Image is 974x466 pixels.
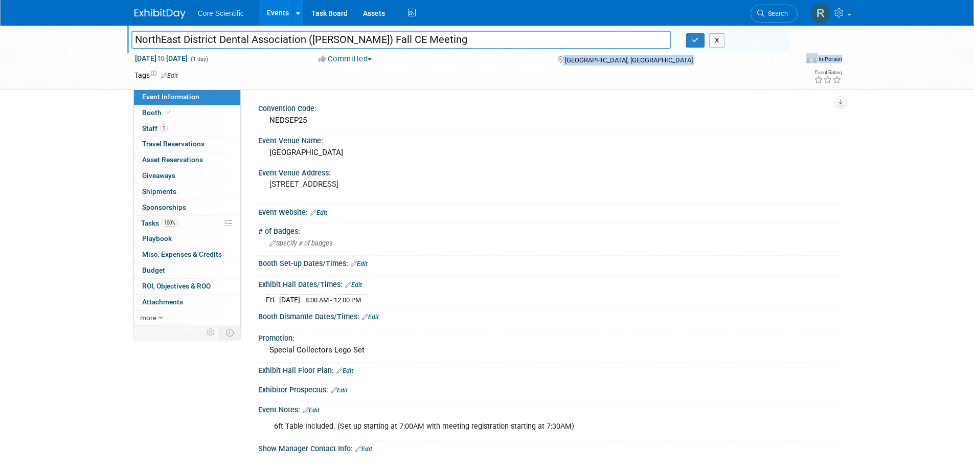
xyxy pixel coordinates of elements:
a: Edit [351,260,368,268]
div: Exhibit Hall Floor Plan: [258,363,840,376]
a: Attachments [134,295,240,310]
span: 1 [160,124,168,132]
a: Travel Reservations [134,137,240,152]
div: Event Rating [814,70,842,75]
div: Show Manager Contact Info: [258,441,840,454]
span: Sponsorships [142,203,186,211]
a: Edit [161,72,178,79]
i: Booth reservation complete [166,109,171,115]
button: X [709,33,725,48]
a: Giveaways [134,168,240,184]
img: Rachel Wolff [811,4,830,23]
a: Playbook [134,231,240,247]
span: (1 day) [190,56,208,62]
span: [DATE] [DATE] [134,54,188,63]
pre: [STREET_ADDRESS] [269,180,489,189]
a: Event Information [134,90,240,105]
a: Edit [303,407,320,414]
div: Promotion: [258,330,840,343]
span: Search [764,10,788,17]
a: Shipments [134,184,240,199]
span: Core Scientific [198,9,244,17]
div: In-Person [818,55,842,63]
a: Edit [336,367,353,374]
div: Convention Code: [258,101,840,114]
a: Budget [134,263,240,278]
div: [GEOGRAPHIC_DATA] [266,145,832,161]
div: NEDSEP25 [266,113,832,128]
a: Sponsorships [134,200,240,215]
a: Search [751,5,798,23]
div: Event Notes: [258,402,840,415]
div: Event Venue Name: [258,133,840,146]
a: Edit [331,387,348,394]
span: to [156,54,166,62]
div: Event Format [737,53,843,69]
span: Booth [142,108,173,117]
div: # of Badges: [258,224,840,236]
a: Edit [310,209,327,216]
div: Event Venue Address: [258,165,840,178]
span: [GEOGRAPHIC_DATA], [GEOGRAPHIC_DATA] [565,56,693,64]
a: ROI, Objectives & ROO [134,279,240,294]
a: Tasks100% [134,216,240,231]
div: Event Website: [258,205,840,218]
span: ROI, Objectives & ROO [142,282,211,290]
span: 100% [162,219,178,227]
div: Exhibit Hall Dates/Times: [258,277,840,290]
span: Staff [142,124,168,132]
span: Asset Reservations [142,156,203,164]
td: Toggle Event Tabs [219,326,240,339]
span: 8:00 AM - 12:00 PM [305,296,361,304]
span: Playbook [142,234,172,242]
a: Edit [362,314,379,321]
a: more [134,310,240,326]
a: Misc. Expenses & Credits [134,247,240,262]
a: Booth [134,105,240,121]
span: more [140,314,156,322]
td: [DATE] [279,294,300,305]
span: Tasks [141,219,178,227]
a: Staff1 [134,121,240,137]
span: Travel Reservations [142,140,205,148]
img: Format-Inperson.png [806,55,817,63]
td: Fri. [266,294,279,305]
td: Tags [134,70,178,80]
span: Attachments [142,298,183,306]
a: Asset Reservations [134,152,240,168]
button: Committed [315,54,376,64]
span: Misc. Expenses & Credits [142,250,222,258]
span: Budget [142,266,165,274]
span: Giveaways [142,171,175,180]
div: Booth Set-up Dates/Times: [258,256,840,269]
span: Specify # of badges [269,239,332,247]
span: Event Information [142,93,199,101]
img: ExhibitDay [134,9,186,19]
div: Booth Dismantle Dates/Times: [258,309,840,322]
div: Special Collectors Lego Set [266,342,832,358]
a: Edit [355,446,372,453]
span: Shipments [142,187,176,195]
div: Exhibitor Prospectus: [258,382,840,395]
div: 6ft Table Included. (Set up starting at 7:00AM with meeting registration starting at 7:30AM) [267,416,728,437]
a: Edit [345,281,362,289]
td: Personalize Event Tab Strip [202,326,220,339]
